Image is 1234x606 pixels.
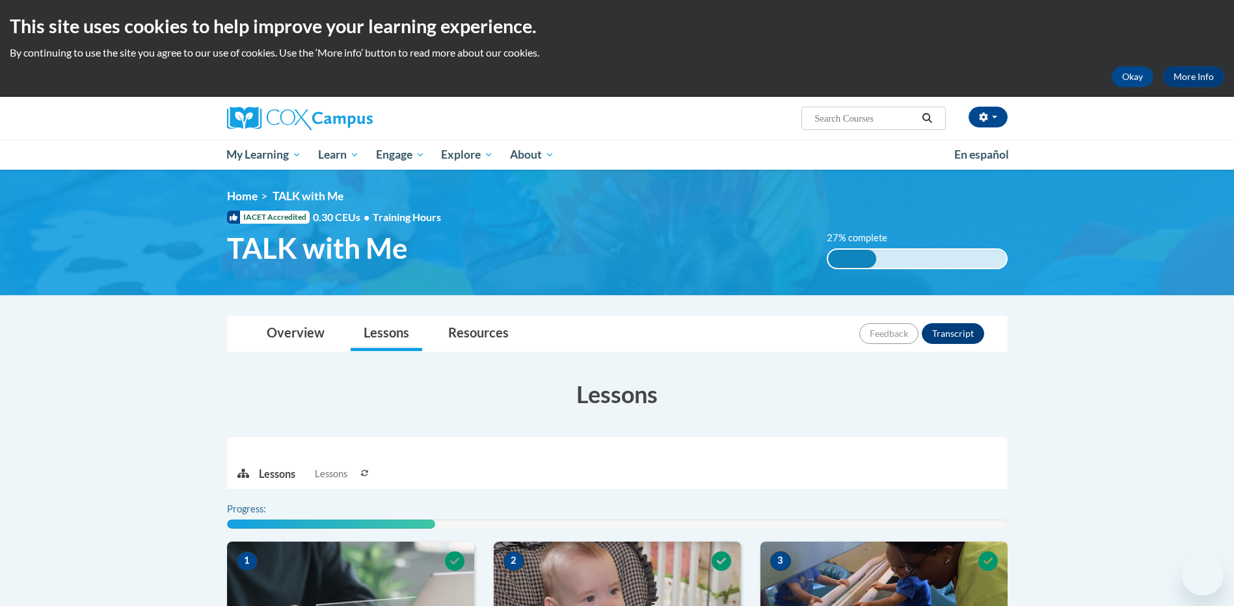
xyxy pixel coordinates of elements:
[441,147,493,163] span: Explore
[254,317,338,351] a: Overview
[502,140,563,170] a: About
[227,502,302,516] label: Progress:
[969,107,1008,127] button: Account Settings
[1163,66,1224,87] a: More Info
[313,210,373,224] span: 0.30 CEUs
[954,148,1009,161] span: En español
[227,107,373,130] img: Cox Campus
[364,211,369,223] span: •
[828,250,876,268] div: 27% complete
[227,378,1008,410] h3: Lessons
[435,317,522,351] a: Resources
[376,147,425,163] span: Engage
[770,551,791,571] span: 3
[917,111,937,126] button: Search
[208,140,1027,170] div: Main menu
[237,551,258,571] span: 1
[1182,554,1224,596] iframe: Button to launch messaging window
[813,111,917,126] input: Search Courses
[510,147,554,163] span: About
[433,140,502,170] a: Explore
[227,211,310,224] span: IACET Accredited
[227,189,258,203] a: Home
[273,189,343,203] span: TALK with Me
[351,317,422,351] a: Lessons
[922,323,984,344] button: Transcript
[226,147,301,163] span: My Learning
[10,46,1224,60] p: By continuing to use the site you agree to our use of cookies. Use the ‘More info’ button to read...
[503,551,524,571] span: 2
[227,231,408,265] span: TALK with Me
[310,140,368,170] a: Learn
[1112,66,1153,87] button: Okay
[859,323,919,344] button: Feedback
[373,211,441,223] span: Training Hours
[368,140,433,170] a: Engage
[318,147,359,163] span: Learn
[227,107,474,130] a: Cox Campus
[827,231,902,245] label: 27% complete
[259,467,295,481] p: Lessons
[946,141,1017,168] a: En español
[219,140,310,170] a: My Learning
[315,467,347,481] span: Lessons
[10,13,1224,39] h2: This site uses cookies to help improve your learning experience.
